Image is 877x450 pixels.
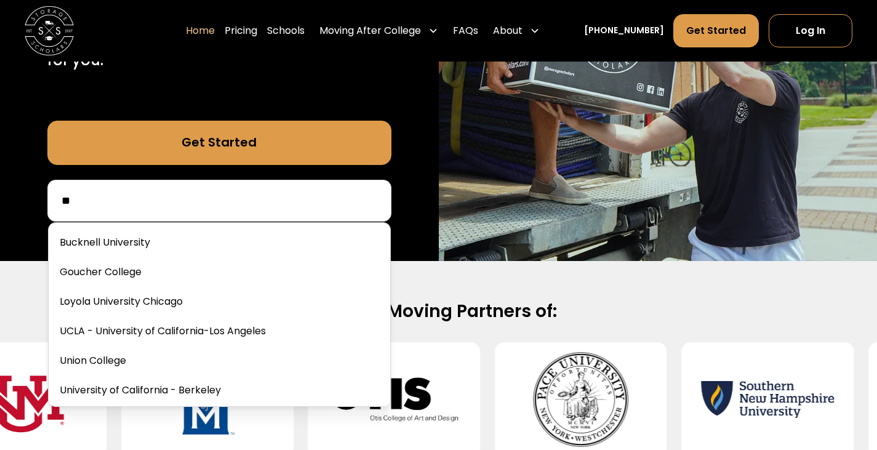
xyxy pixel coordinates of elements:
img: Otis College of Art and Design [328,352,461,447]
div: About [493,23,523,38]
img: Pace University - Pleasantville [515,352,647,447]
a: Schools [267,14,305,48]
h2: Official Moving Partners of: [46,300,832,323]
a: FAQs [453,14,478,48]
div: Moving After College [319,23,421,38]
img: Storage Scholars main logo [25,6,74,55]
div: About [488,14,545,48]
a: Home [186,14,215,48]
a: Log In [769,14,852,47]
a: Pricing [225,14,257,48]
img: University of Memphis [141,352,274,447]
a: [PHONE_NUMBER] [584,24,664,37]
div: Moving After College [314,14,443,48]
img: Southern New Hampshire University [701,352,834,447]
a: home [25,6,74,55]
a: Get Started [673,14,759,47]
a: Get Started [47,121,391,165]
